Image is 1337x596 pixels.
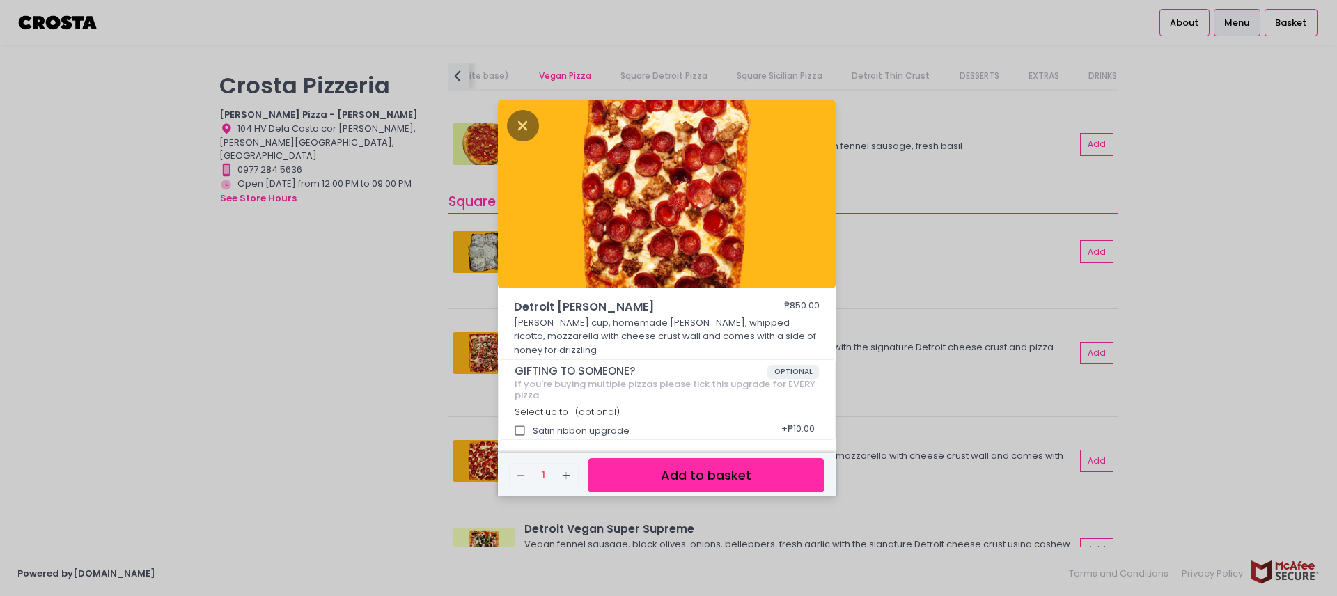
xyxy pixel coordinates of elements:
div: ₱850.00 [784,299,820,315]
span: GIFTING TO SOMEONE? [515,365,767,377]
span: Select up to 1 (optional) [515,406,620,418]
button: Close [507,118,539,132]
div: + ₱10.00 [776,418,819,444]
button: Add to basket [588,458,824,492]
span: OPTIONAL [767,365,820,379]
span: Detroit [PERSON_NAME] [514,299,744,315]
div: If you're buying multiple pizzas please tick this upgrade for EVERY pizza [515,379,820,400]
p: [PERSON_NAME] cup, homemade [PERSON_NAME], whipped ricotta, mozzarella with cheese crust wall and... [514,316,820,357]
img: Detroit Roni Salciccia [498,100,836,289]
